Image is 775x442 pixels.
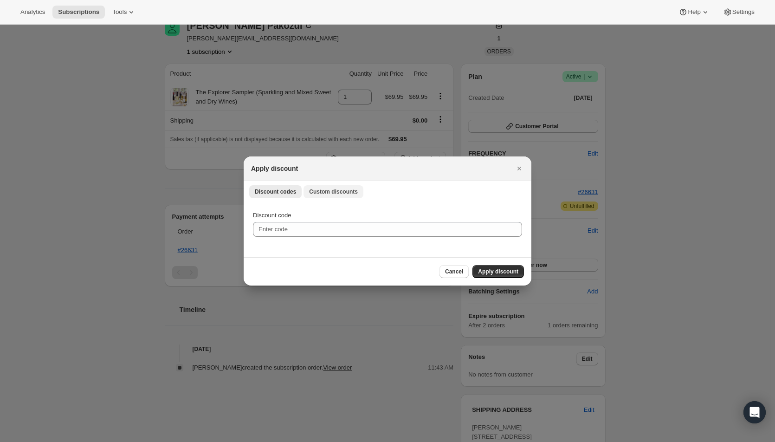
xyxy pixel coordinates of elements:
[717,6,760,19] button: Settings
[472,265,524,278] button: Apply discount
[251,164,298,173] h2: Apply discount
[445,268,463,275] span: Cancel
[52,6,105,19] button: Subscriptions
[478,268,518,275] span: Apply discount
[732,8,755,16] span: Settings
[253,212,291,219] span: Discount code
[309,188,358,195] span: Custom discounts
[15,6,51,19] button: Analytics
[20,8,45,16] span: Analytics
[244,201,531,257] div: Discount codes
[439,265,469,278] button: Cancel
[253,222,522,237] input: Enter code
[255,188,296,195] span: Discount codes
[249,185,302,198] button: Discount codes
[513,162,526,175] button: Close
[673,6,715,19] button: Help
[743,401,766,423] div: Open Intercom Messenger
[304,185,363,198] button: Custom discounts
[58,8,99,16] span: Subscriptions
[107,6,142,19] button: Tools
[112,8,127,16] span: Tools
[688,8,700,16] span: Help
